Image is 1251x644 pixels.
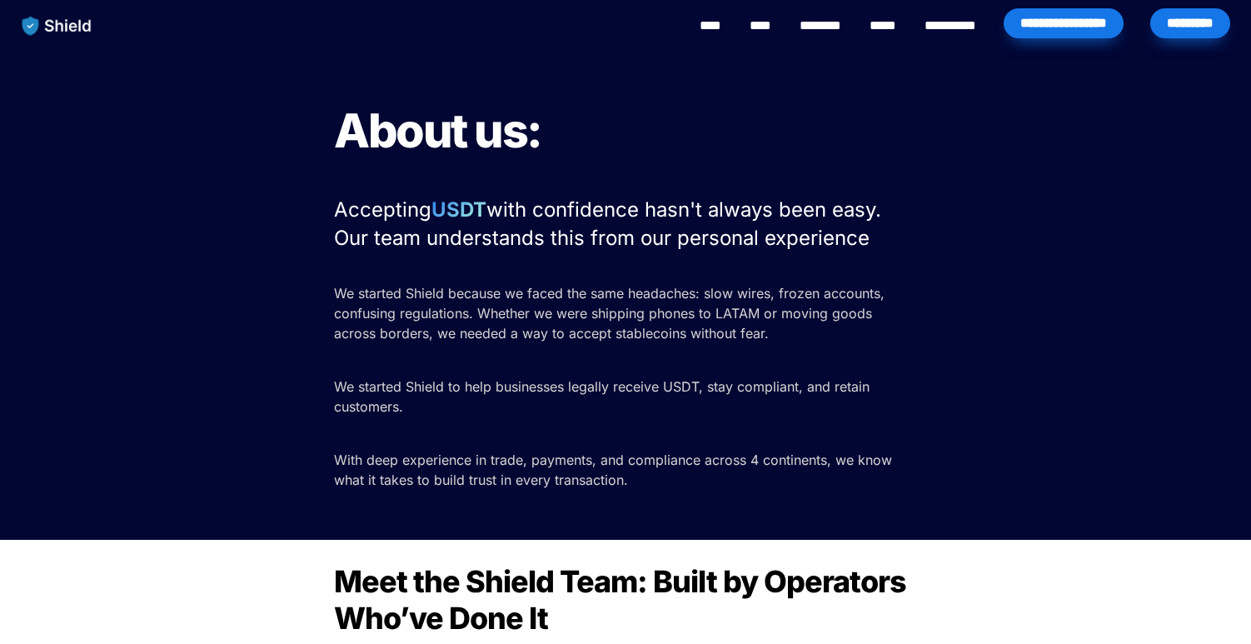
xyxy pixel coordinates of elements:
span: We started Shield to help businesses legally receive USDT, stay compliant, and retain customers. [334,378,874,415]
span: Meet the Shield Team: Built by Operators Who’ve Done It [334,563,912,637]
span: Accepting [334,197,431,222]
span: With deep experience in trade, payments, and compliance across 4 continents, we know what it take... [334,452,896,488]
img: website logo [14,8,100,43]
span: with confidence hasn't always been easy. Our team understands this from our personal experience [334,197,887,250]
span: About us: [334,102,541,159]
span: We started Shield because we faced the same headaches: slow wires, frozen accounts, confusing reg... [334,285,889,342]
strong: USDT [431,197,486,222]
